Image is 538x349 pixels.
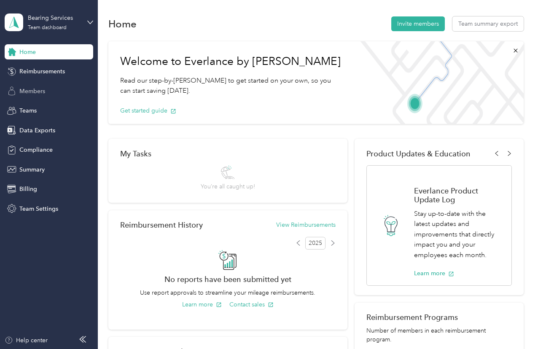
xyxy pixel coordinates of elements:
[5,336,48,345] button: Help center
[19,67,65,76] span: Reimbursements
[276,220,336,229] button: View Reimbursements
[229,300,274,309] button: Contact sales
[19,204,58,213] span: Team Settings
[366,326,511,344] p: Number of members in each reimbursement program.
[201,182,255,191] span: You’re all caught up!
[414,269,454,278] button: Learn more
[366,313,511,322] h2: Reimbursement Programs
[120,288,336,297] p: Use report approvals to streamline your mileage reimbursements.
[19,87,45,96] span: Members
[120,220,203,229] h2: Reimbursement History
[19,185,37,193] span: Billing
[120,55,342,68] h1: Welcome to Everlance by [PERSON_NAME]
[354,41,524,124] img: Welcome to everlance
[120,75,342,96] p: Read our step-by-[PERSON_NAME] to get started on your own, so you can start saving [DATE].
[120,275,336,284] h2: No reports have been submitted yet
[452,16,524,31] button: Team summary export
[19,48,36,56] span: Home
[120,149,336,158] div: My Tasks
[28,25,67,30] div: Team dashboard
[19,106,37,115] span: Teams
[120,106,176,115] button: Get started guide
[108,19,137,28] h1: Home
[28,13,81,22] div: Bearing Services
[19,145,53,154] span: Compliance
[414,209,502,260] p: Stay up-to-date with the latest updates and improvements that directly impact you and your employ...
[414,186,502,204] h1: Everlance Product Update Log
[391,16,445,31] button: Invite members
[19,126,55,135] span: Data Exports
[182,300,222,309] button: Learn more
[366,149,471,158] span: Product Updates & Education
[491,302,538,349] iframe: Everlance-gr Chat Button Frame
[19,165,45,174] span: Summary
[305,237,325,250] span: 2025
